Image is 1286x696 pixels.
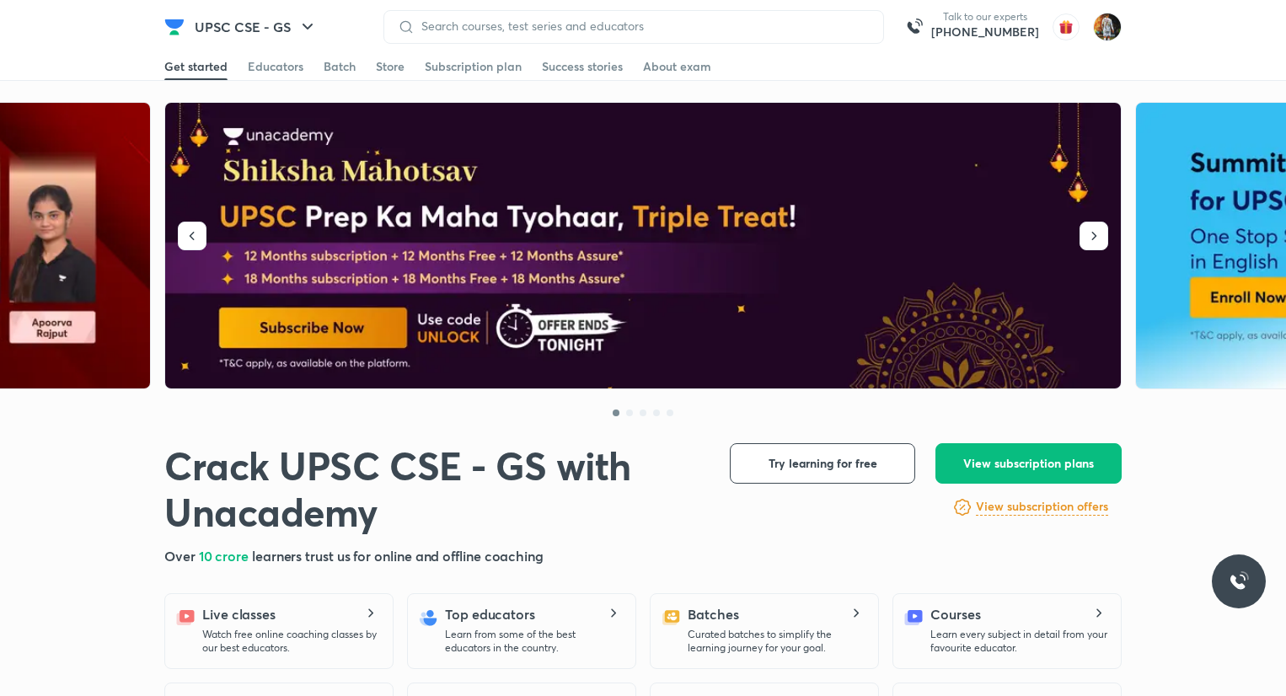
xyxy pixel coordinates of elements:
span: Over [164,547,199,565]
input: Search courses, test series and educators [415,19,870,33]
p: Curated batches to simplify the learning journey for your goal. [688,628,865,655]
span: View subscription plans [963,455,1094,472]
div: Get started [164,58,228,75]
div: Educators [248,58,303,75]
a: View subscription offers [976,497,1108,517]
button: View subscription plans [935,443,1122,484]
img: avatar [1053,13,1080,40]
a: About exam [643,53,711,80]
img: call-us [898,10,931,44]
span: Try learning for free [769,455,877,472]
h1: Crack UPSC CSE - GS with Unacademy [164,443,703,536]
a: Subscription plan [425,53,522,80]
p: Talk to our experts [931,10,1039,24]
a: Success stories [542,53,623,80]
div: Success stories [542,58,623,75]
img: ttu [1229,571,1249,592]
a: Store [376,53,405,80]
a: Batch [324,53,356,80]
h5: Top educators [445,604,535,624]
div: About exam [643,58,711,75]
img: Prakhar Singh [1093,13,1122,41]
div: Store [376,58,405,75]
p: Watch free online coaching classes by our best educators. [202,628,379,655]
img: Company Logo [164,17,185,37]
p: Learn every subject in detail from your favourite educator. [930,628,1107,655]
h5: Batches [688,604,738,624]
p: Learn from some of the best educators in the country. [445,628,622,655]
span: 10 crore [199,547,252,565]
a: Get started [164,53,228,80]
button: Try learning for free [730,443,915,484]
button: UPSC CSE - GS [185,10,328,44]
a: [PHONE_NUMBER] [931,24,1039,40]
h5: Live classes [202,604,276,624]
div: Batch [324,58,356,75]
h5: Courses [930,604,980,624]
a: Educators [248,53,303,80]
div: Subscription plan [425,58,522,75]
h6: View subscription offers [976,498,1108,516]
span: learners trust us for online and offline coaching [252,547,544,565]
